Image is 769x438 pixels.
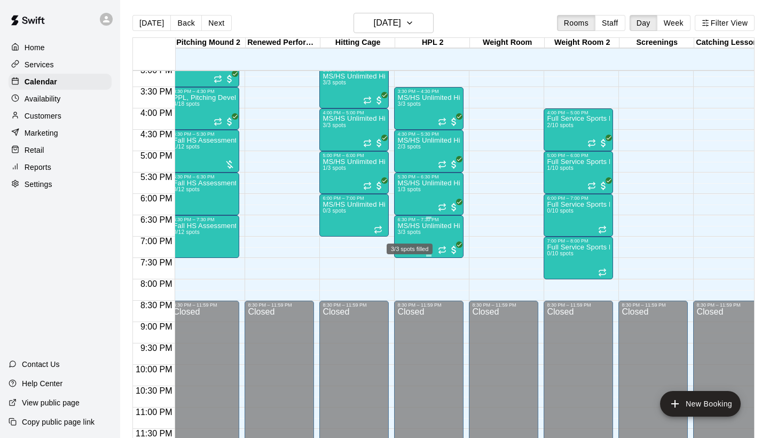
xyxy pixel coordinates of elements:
span: All customers have paid [449,245,459,255]
span: Recurring event [438,246,446,254]
span: 3/3 spots filled [323,122,346,128]
span: 1/10 spots filled [547,165,573,171]
div: 8:30 PM – 11:59 PM [696,302,759,308]
div: 4:30 PM – 5:30 PM: MS/HS Unlimited Hitting [394,130,464,173]
span: Recurring event [598,225,607,234]
div: 5:00 PM – 6:00 PM [323,153,386,158]
p: Contact Us [22,359,60,370]
span: Recurring event [363,139,372,147]
span: 8:00 PM [138,279,175,288]
span: 9:00 PM [138,322,175,331]
span: 0/12 spots filled [173,186,199,192]
div: Weight Room [470,38,545,48]
a: Retail [9,142,112,158]
div: 8:30 PM – 11:59 PM [323,302,386,308]
span: Recurring event [438,160,446,169]
div: 4:00 PM – 5:00 PM [323,110,386,115]
span: 3:30 PM [138,87,175,96]
div: 8:30 PM – 11:59 PM [547,302,610,308]
div: 8:30 PM – 11:59 PM [173,302,236,308]
button: [DATE] [354,13,434,33]
span: Recurring event [438,118,446,126]
p: Retail [25,145,44,155]
span: 1/3 spots filled [323,165,346,171]
span: All customers have paid [374,95,384,106]
button: Day [630,15,657,31]
span: 4:00 PM [138,108,175,118]
div: 6:00 PM – 7:00 PM: MS/HS Unlimited Hitting [319,194,389,237]
div: 5:00 PM – 6:00 PM: Full Service Sports Performance [544,151,613,194]
div: 6:30 PM – 7:30 PM: Fall HS Assessment Bullpen [170,215,239,258]
div: 4:00 PM – 5:00 PM: Full Service Sports Performance [544,108,613,151]
h6: [DATE] [374,15,401,30]
a: Customers [9,108,112,124]
span: 4/18 spots filled [173,101,199,107]
div: 8:30 PM – 11:59 PM [472,302,535,308]
span: 1/3 spots filled [397,186,421,192]
div: 4:00 PM – 5:00 PM: MS/HS Unlimited Hitting [319,108,389,151]
div: 5:00 PM – 6:00 PM: MS/HS Unlimited Hitting [319,151,389,194]
div: 3/3 spots filled [387,244,433,254]
span: All customers have paid [598,138,609,148]
div: 6:00 PM – 7:00 PM: Full Service Sports Performance [544,194,613,237]
div: 3:30 PM – 4:30 PM: MS/HS Unlimited Hitting [394,87,464,130]
span: 10:00 PM [133,365,175,374]
span: Recurring event [374,225,382,234]
div: 4:30 PM – 5:30 PM [173,131,236,137]
span: Recurring event [438,203,446,212]
p: Calendar [25,76,57,87]
div: 4:00 PM – 5:00 PM [547,110,610,115]
div: 6:30 PM – 7:30 PM [397,217,460,222]
p: View public page [22,397,80,408]
span: 5:30 PM [138,173,175,182]
span: 0/10 spots filled [547,251,573,256]
div: Weight Room 2 [545,38,619,48]
span: All customers have paid [224,116,235,127]
span: All customers have paid [449,116,459,127]
div: Catching Lessons (PPL) [694,38,769,48]
div: 3:00 PM – 4:00 PM: MS/HS Unlimited Hitting [319,66,389,108]
span: 5:00 PM [138,151,175,160]
span: Recurring event [598,268,607,277]
span: 3/3 spots filled [397,101,421,107]
span: All customers have paid [374,181,384,191]
div: Calendar [9,74,112,90]
p: Settings [25,179,52,190]
span: All customers have paid [224,74,235,84]
div: 8:30 PM – 11:59 PM [397,302,460,308]
div: 5:30 PM – 6:30 PM [397,174,460,179]
div: Screenings [619,38,694,48]
span: 8:30 PM [138,301,175,310]
button: Week [657,15,690,31]
div: 5:30 PM – 6:30 PM: MS/HS Unlimited Hitting [394,173,464,215]
div: HPL 2 [395,38,470,48]
span: 6:00 PM [138,194,175,203]
div: Availability [9,91,112,107]
div: 3:30 PM – 4:30 PM [397,89,460,94]
span: 10:30 PM [133,386,175,395]
div: 5:00 PM – 6:00 PM [547,153,610,158]
a: Home [9,40,112,56]
a: Services [9,57,112,73]
a: Reports [9,159,112,175]
div: 6:00 PM – 7:00 PM [547,195,610,201]
span: 9:30 PM [138,343,175,353]
div: 6:00 PM – 7:00 PM [323,195,386,201]
div: 5:30 PM – 6:30 PM [173,174,236,179]
span: Recurring event [363,96,372,105]
span: 7:30 PM [138,258,175,267]
span: Recurring event [587,139,596,147]
div: 7:00 PM – 8:00 PM: Full Service Sports Performance [544,237,613,279]
p: Services [25,59,54,70]
span: 2/10 spots filled [547,122,573,128]
div: Renewed Performance [246,38,320,48]
button: Filter View [695,15,755,31]
button: [DATE] [132,15,171,31]
span: Recurring event [214,118,222,126]
span: 3/3 spots filled [323,80,346,85]
span: Recurring event [214,75,222,83]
